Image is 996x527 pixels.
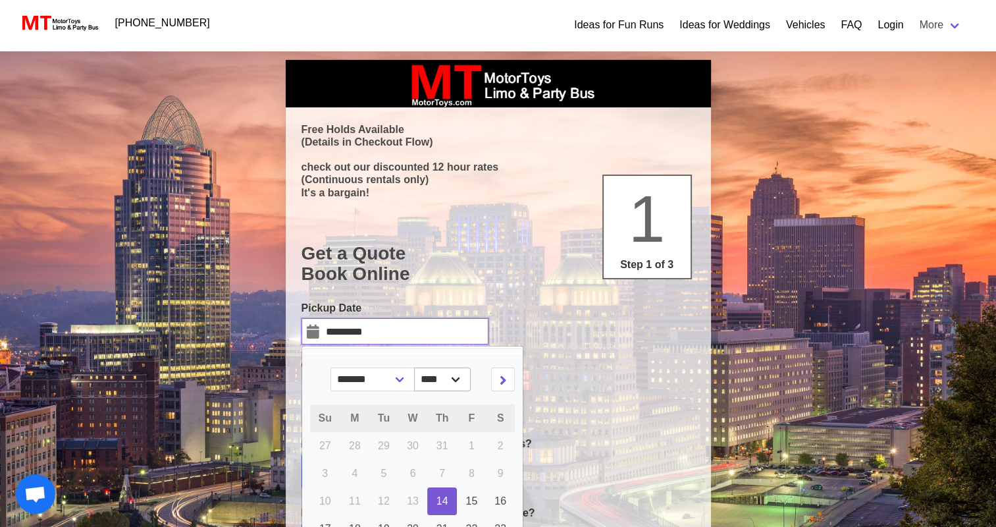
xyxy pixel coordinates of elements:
label: Pickup Date [301,300,488,316]
img: box_logo_brand.jpeg [400,60,597,107]
span: 27 [319,440,331,451]
span: 2 [498,440,504,451]
a: [PHONE_NUMBER] [107,10,218,36]
a: 15 [457,487,486,515]
span: 16 [494,495,506,507]
span: 3 [322,468,328,479]
img: MotorToys Logo [18,14,99,32]
span: 6 [410,468,416,479]
a: Ideas for Weddings [679,17,770,33]
a: Open chat [16,474,55,514]
span: 31 [436,440,448,451]
span: 1 [629,182,666,256]
span: 1 [469,440,475,451]
a: Ideas for Fun Runs [574,17,664,33]
p: Free Holds Available [301,123,695,136]
h1: Get a Quote Book Online [301,243,695,285]
span: 10 [319,495,331,507]
p: (Details in Checkout Flow) [301,136,695,148]
span: 8 [469,468,475,479]
a: 16 [486,487,515,515]
span: Tu [378,412,390,424]
span: S [497,412,504,424]
span: 9 [498,468,504,479]
span: 4 [352,468,357,479]
span: 13 [407,495,419,507]
span: W [407,412,417,424]
span: Su [319,412,332,424]
span: 12 [378,495,390,507]
span: Th [436,412,449,424]
p: Step 1 of 3 [609,257,685,273]
span: 14 [436,495,448,507]
a: 14 [427,487,458,515]
span: 29 [378,440,390,451]
span: 15 [465,495,477,507]
span: 5 [380,468,386,479]
p: (Continuous rentals only) [301,173,695,186]
span: M [350,412,359,424]
span: 11 [349,495,361,507]
a: Vehicles [786,17,826,33]
span: 7 [439,468,445,479]
span: 28 [349,440,361,451]
p: It's a bargain! [301,186,695,199]
a: Login [878,17,903,33]
span: 30 [407,440,419,451]
a: FAQ [841,17,862,33]
a: More [912,12,970,38]
p: check out our discounted 12 hour rates [301,161,695,173]
span: F [468,412,475,424]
